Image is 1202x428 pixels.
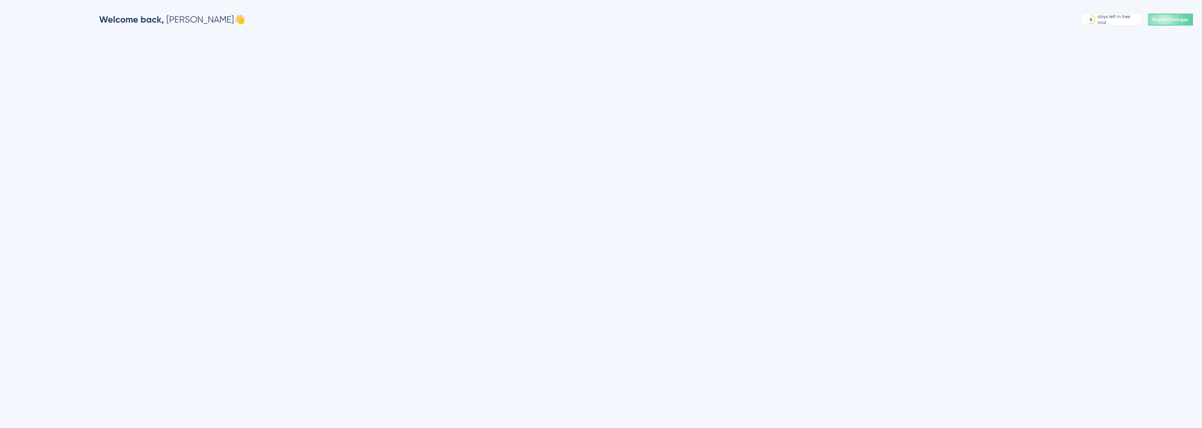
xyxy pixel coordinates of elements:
div: 8 [1090,17,1092,23]
button: Publish Changes [1148,14,1193,26]
div: [PERSON_NAME] 👋 [99,14,245,26]
div: days left in free trial [1098,14,1139,26]
span: Publish Changes [1152,17,1188,23]
span: Welcome back, [99,14,164,25]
